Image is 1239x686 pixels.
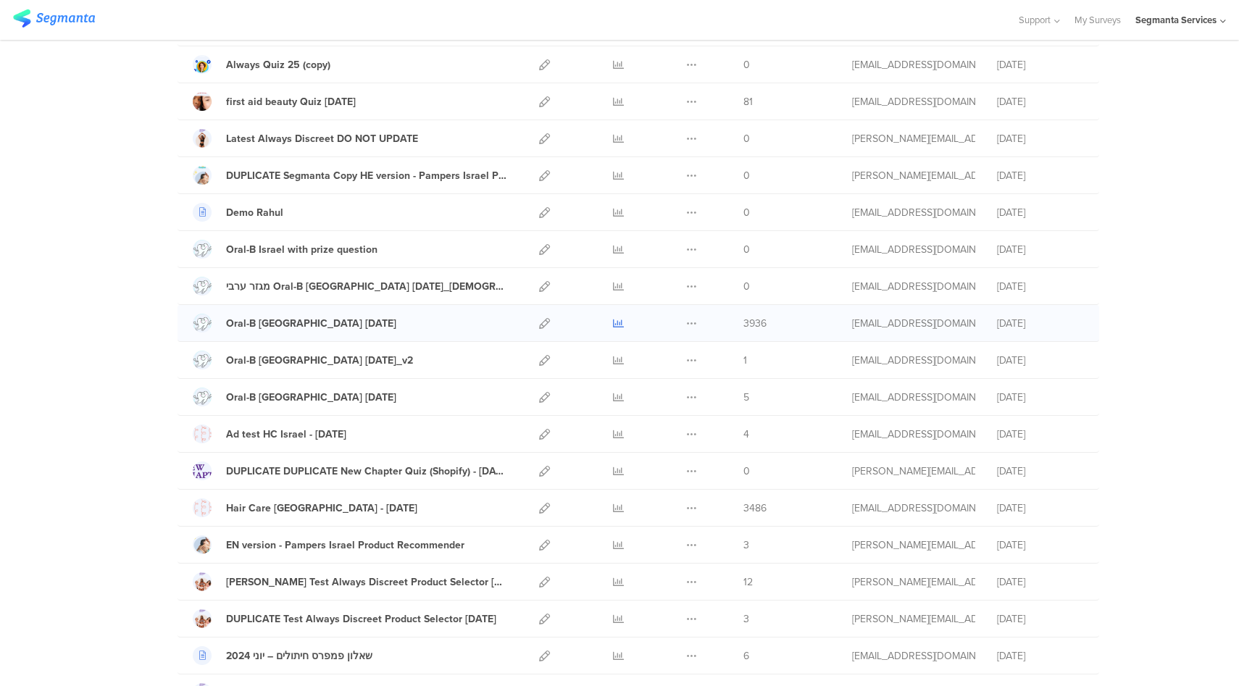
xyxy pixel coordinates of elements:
div: shai@segmanta.com [852,353,975,368]
a: DUPLICATE DUPLICATE New Chapter Quiz (Shopify) - [DATE] [193,461,507,480]
a: Latest Always Discreet DO NOT UPDATE [193,129,418,148]
div: Oral-B Israel Dec 2024 [226,390,396,405]
div: eliran@segmanta.com [852,279,975,294]
span: Support [1019,13,1051,27]
span: 3936 [743,316,767,331]
div: Latest Always Discreet DO NOT UPDATE [226,131,418,146]
div: Hair Care Israel - Sept 2024 [226,501,417,516]
div: מגזר ערבי Oral-B Israel Dec 2024_Female Version [226,279,507,294]
span: 12 [743,574,753,590]
a: DUPLICATE Test Always Discreet Product Selector [DATE] [193,609,496,628]
a: Oral-B Israel with prize question [193,240,377,259]
div: Always Quiz 25 (copy) [226,57,330,72]
div: [DATE] [997,316,1084,331]
div: Demo Rahul [226,205,283,220]
span: 0 [743,168,750,183]
div: Riel Test Always Discreet Product Selector June 2024 [226,574,507,590]
div: Segmanta Services [1135,13,1217,27]
div: first aid beauty Quiz July 25 [226,94,356,109]
div: שאלון פמפרס חיתולים – יוני 2024 [226,648,372,664]
div: riel@segmanta.com [852,574,975,590]
div: eliran@segmanta.com [852,648,975,664]
div: eliran@segmanta.com [852,390,975,405]
div: eliran@segmanta.com [852,501,975,516]
div: riel@segmanta.com [852,537,975,553]
div: DUPLICATE Segmanta Copy HE version - Pampers Israel Product Recommender [226,168,507,183]
span: 3486 [743,501,767,516]
div: [DATE] [997,205,1084,220]
div: [DATE] [997,648,1084,664]
div: EN version - Pampers Israel Product Recommender [226,537,464,553]
span: 3 [743,611,749,627]
span: 6 [743,648,749,664]
a: Oral-B [GEOGRAPHIC_DATA] [DATE] [193,388,396,406]
div: [DATE] [997,168,1084,183]
div: [DATE] [997,427,1084,442]
span: 1 [743,353,747,368]
div: eliran@segmanta.com [852,316,975,331]
img: segmanta logo [13,9,95,28]
div: eliran@segmanta.com [852,94,975,109]
div: shai@segmanta.com [852,205,975,220]
div: [DATE] [997,57,1084,72]
span: 0 [743,131,750,146]
div: DUPLICATE DUPLICATE New Chapter Quiz (Shopify) - 5.14.24 [226,464,507,479]
div: [DATE] [997,537,1084,553]
a: EN version - Pampers Israel Product Recommender [193,535,464,554]
a: Demo Rahul [193,203,283,222]
div: [DATE] [997,390,1084,405]
span: 0 [743,242,750,257]
a: first aid beauty Quiz [DATE] [193,92,356,111]
a: DUPLICATE Segmanta Copy HE version - Pampers Israel Product Recommender [193,166,507,185]
a: שאלון פמפרס חיתולים – יוני 2024 [193,646,372,665]
div: Oral-B Israel Dec 2024 [226,316,396,331]
span: 3 [743,537,749,553]
a: Ad test HC Israel - [DATE] [193,424,346,443]
div: Oral-B Israel Dec 2024_v2 [226,353,413,368]
span: 0 [743,279,750,294]
div: [DATE] [997,611,1084,627]
a: Hair Care [GEOGRAPHIC_DATA] - [DATE] [193,498,417,517]
div: [DATE] [997,464,1084,479]
span: 0 [743,464,750,479]
div: riel@segmanta.com [852,131,975,146]
a: מגזר ערבי Oral-B [GEOGRAPHIC_DATA] [DATE]_[DEMOGRAPHIC_DATA] Version [193,277,507,296]
div: shai@segmanta.com [852,427,975,442]
div: [DATE] [997,501,1084,516]
a: [PERSON_NAME] Test Always Discreet Product Selector [DATE] [193,572,507,591]
span: 0 [743,57,750,72]
div: Ad test HC Israel - Sept 2024 [226,427,346,442]
a: Oral-B [GEOGRAPHIC_DATA] [DATE] [193,314,396,332]
div: riel@segmanta.com [852,611,975,627]
div: [DATE] [997,353,1084,368]
span: 4 [743,427,749,442]
div: shai@segmanta.com [852,242,975,257]
span: 81 [743,94,753,109]
div: [DATE] [997,242,1084,257]
div: DUPLICATE Test Always Discreet Product Selector June 2024 [226,611,496,627]
span: 5 [743,390,749,405]
div: gillat@segmanta.com [852,57,975,72]
div: [DATE] [997,279,1084,294]
div: [DATE] [997,574,1084,590]
div: riel@segmanta.com [852,168,975,183]
div: [DATE] [997,94,1084,109]
div: [DATE] [997,131,1084,146]
span: 0 [743,205,750,220]
a: Oral-B [GEOGRAPHIC_DATA] [DATE]_v2 [193,351,413,369]
a: Always Quiz 25 (copy) [193,55,330,74]
div: yury.labovich@segmanta.com [852,464,975,479]
div: Oral-B Israel with prize question [226,242,377,257]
